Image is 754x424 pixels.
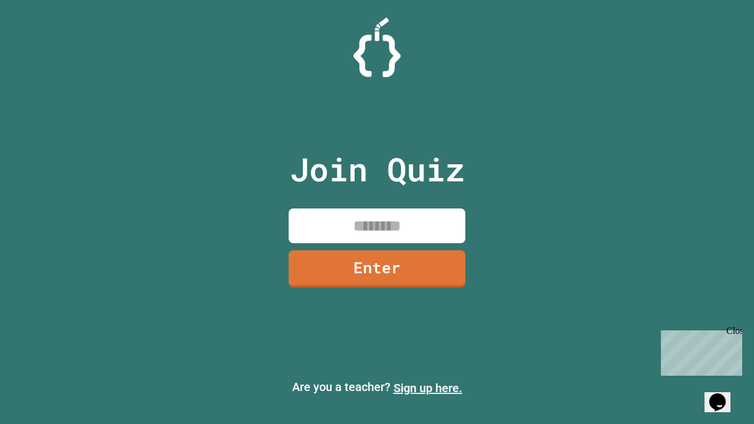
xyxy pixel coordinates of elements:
div: Chat with us now!Close [5,5,81,75]
iframe: chat widget [705,377,742,412]
p: Join Quiz [290,145,465,194]
iframe: chat widget [656,326,742,376]
img: Logo.svg [353,18,401,77]
a: Sign up here. [393,381,462,395]
p: Are you a teacher? [9,378,745,397]
a: Enter [289,250,465,287]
